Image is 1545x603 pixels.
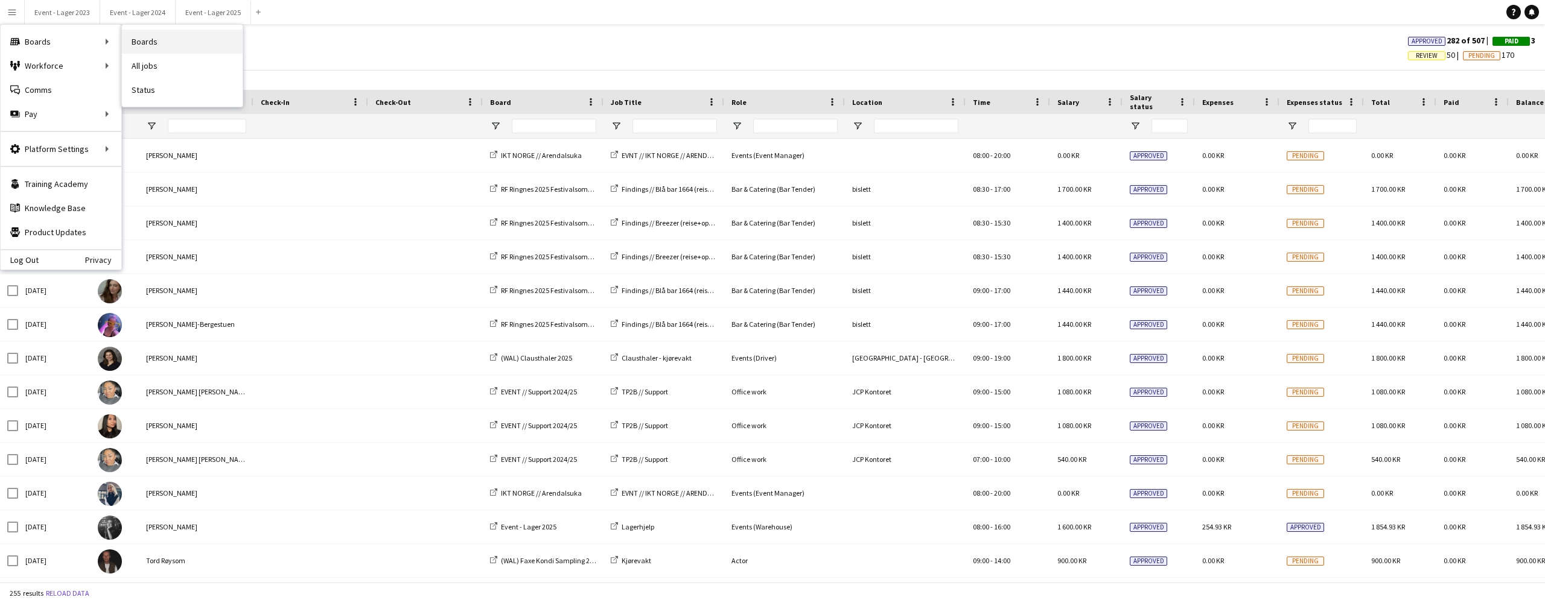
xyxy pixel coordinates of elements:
span: 19:00 [994,353,1010,362]
span: 50 [1408,49,1463,60]
a: IKT NORGE // Arendalsuka [490,151,582,160]
button: Event - Lager 2025 [176,1,251,24]
span: 3 [1492,35,1535,46]
div: [PERSON_NAME] [139,139,253,172]
div: Events (Driver) [724,341,845,374]
span: 0.00 KR [1444,353,1465,362]
span: 0.00 KR [1202,252,1224,261]
div: Bar & Catering (Bar Tender) [724,172,845,206]
span: 0.00 KR [1444,556,1465,565]
img: Daniela Alejandra Eriksen Stenvadet [98,448,122,472]
span: Pending [1287,354,1324,363]
button: Reload data [43,587,92,600]
div: Platform Settings [1,137,121,161]
a: Boards [122,30,243,54]
span: 10:00 [994,455,1010,464]
span: Pending [1287,421,1324,431]
span: 20:00 [994,151,1010,160]
span: 07:00 [973,455,989,464]
div: Actor [724,544,845,577]
img: Sandra Haavik [98,279,122,303]
span: (WAL) Faxe Kondi Sampling 2025 [501,556,600,565]
span: Time [973,98,990,107]
span: EVNT // IKT NORGE // ARENDALSUKA // SCENE-MESTER [622,151,786,160]
span: 0.00 KR [1202,353,1224,362]
span: 0.00 KR [1444,522,1465,531]
input: Board Filter Input [512,119,596,133]
span: Expenses [1202,98,1234,107]
div: [PERSON_NAME] [139,341,253,374]
a: TP2B // Support [611,387,668,396]
span: 15:30 [994,252,1010,261]
span: Approved [1130,523,1167,532]
span: - [990,185,993,194]
a: Knowledge Base [1,196,121,220]
span: 0.00 KR [1444,286,1465,295]
div: [DATE] [18,341,91,374]
span: - [990,218,993,227]
button: Open Filter Menu [1287,121,1298,131]
span: Pending [1287,253,1324,262]
a: EVENT // Support 2024/25 [490,421,577,430]
img: Marie Tveter [98,347,122,371]
button: Open Filter Menu [146,121,157,131]
span: EVENT // Support 2024/25 [501,421,577,430]
a: RF Ringnes 2025 Festivalsommer [490,320,600,329]
span: - [990,252,993,261]
span: 09:00 [973,387,989,396]
div: [DATE] [18,443,91,476]
a: Event - Lager 2025 [490,522,556,531]
span: Pending [1287,489,1324,498]
span: 0.00 KR [1202,556,1224,565]
div: Tord Røysom [139,544,253,577]
span: - [990,353,993,362]
span: Approved [1130,557,1167,566]
span: EVNT // IKT NORGE // ARENDALSUKA // SCENE-MESTER [622,488,786,497]
span: 0.00 KR [1516,488,1538,497]
span: Role [731,98,747,107]
span: Paid [1444,98,1459,107]
input: Name Filter Input [168,119,246,133]
span: Event - Lager 2025 [501,522,556,531]
span: 1 700.00 KR [1371,185,1405,194]
span: 0.00 KR [1516,151,1538,160]
span: 1 080.00 KR [1371,387,1405,396]
span: Expenses status [1287,98,1342,107]
span: Pending [1287,388,1324,397]
span: 1 800.00 KR [1057,353,1091,362]
span: 1 700.00 KR [1057,185,1091,194]
span: Board [490,98,511,107]
span: 0.00 KR [1371,151,1393,160]
span: Approved [1130,354,1167,363]
span: 0.00 KR [1444,488,1465,497]
input: Role Filter Input [753,119,838,133]
div: [PERSON_NAME] [PERSON_NAME] Stenvadet [139,375,253,408]
span: 1 400.00 KR [1371,252,1405,261]
span: 1 440.00 KR [1371,320,1405,329]
input: Job Title Filter Input [632,119,717,133]
a: Log Out [1,255,39,265]
a: RF Ringnes 2025 Festivalsommer [490,185,600,194]
span: Findings // Blå bar 1664 (reise+opprigg) [622,320,740,329]
span: Lagerhjelp [622,522,654,531]
button: Open Filter Menu [490,121,501,131]
div: [PERSON_NAME] [139,172,253,206]
span: 08:00 [973,488,989,497]
a: EVENT // Support 2024/25 [490,387,577,396]
span: Check-In [261,98,290,107]
span: - [990,455,993,464]
div: Bar & Catering (Bar Tender) [724,240,845,273]
span: 0.00 KR [1444,421,1465,430]
span: Balance [1516,98,1544,107]
button: Event - Lager 2023 [25,1,100,24]
span: 1 800.00 KR [1371,353,1405,362]
div: JCP Kontoret [845,409,966,442]
span: 540.00 KR [1057,455,1086,464]
span: Check-Out [375,98,411,107]
span: 08:00 [973,151,989,160]
span: 0.00 KR [1057,488,1079,497]
div: Boards [1,30,121,54]
a: TP2B // Support [611,455,668,464]
a: Findings // Blå bar 1664 (reise+opprigg) [611,286,740,295]
span: 09:00 [973,353,989,362]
